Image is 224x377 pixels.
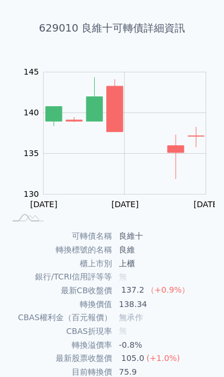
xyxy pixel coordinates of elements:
[119,258,135,267] font: 上櫃
[119,340,142,349] font: -0.8%
[119,313,143,322] font: 無承作
[18,67,223,209] g: Chart
[61,286,112,295] font: 最新CB收盤價
[121,353,144,363] font: 105.0
[56,245,112,254] font: 轉換標號的名稱
[119,245,135,254] font: 良維
[24,149,39,158] tspan: 135
[119,231,143,240] font: 良維十
[18,313,112,322] font: CBAS權利金（百元報價）
[119,326,127,335] font: 無
[194,200,221,209] tspan: [DATE]
[119,272,127,281] font: 無
[24,108,39,117] tspan: 140
[119,367,137,376] font: 75.9
[121,285,144,294] font: 137.2
[80,299,112,308] font: 轉換價值
[146,353,180,363] font: (+1.0%)
[72,367,112,376] font: 目前轉換價
[119,299,147,308] font: 138.34
[66,327,112,336] font: CBAS折現率
[24,189,39,199] tspan: 130
[35,272,112,281] font: 銀行/TCRI信用評等等
[146,285,190,294] font: （+0.9%）
[56,353,112,363] font: 最新股票收盤價
[39,22,185,34] font: 629010 良維十可轉債詳細資訊
[111,200,138,209] tspan: [DATE]
[80,258,112,267] font: 櫃上市別
[72,231,112,240] font: 可轉債名稱
[30,200,57,209] tspan: [DATE]
[72,340,112,349] font: 轉換溢價率
[24,67,39,76] tspan: 145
